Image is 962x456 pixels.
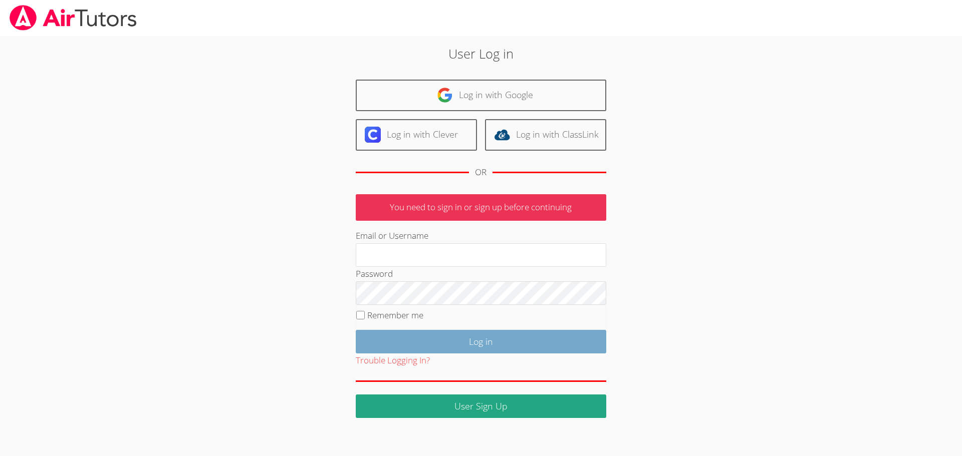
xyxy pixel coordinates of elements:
[356,330,606,353] input: Log in
[475,165,487,180] div: OR
[356,119,477,151] a: Log in with Clever
[356,194,606,221] p: You need to sign in or sign up before continuing
[221,44,741,63] h2: User Log in
[485,119,606,151] a: Log in with ClassLink
[365,127,381,143] img: clever-logo-6eab21bc6e7a338710f1a6ff85c0baf02591cd810cc4098c63d3a4b26e2feb20.svg
[9,5,138,31] img: airtutors_banner-c4298cdbf04f3fff15de1276eac7730deb9818008684d7c2e4769d2f7ddbe033.png
[494,127,510,143] img: classlink-logo-d6bb404cc1216ec64c9a2012d9dc4662098be43eaf13dc465df04b49fa7ab582.svg
[356,353,430,368] button: Trouble Logging In?
[356,230,428,241] label: Email or Username
[356,394,606,418] a: User Sign Up
[356,80,606,111] a: Log in with Google
[437,87,453,103] img: google-logo-50288ca7cdecda66e5e0955fdab243c47b7ad437acaf1139b6f446037453330a.svg
[356,268,393,279] label: Password
[367,309,423,321] label: Remember me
